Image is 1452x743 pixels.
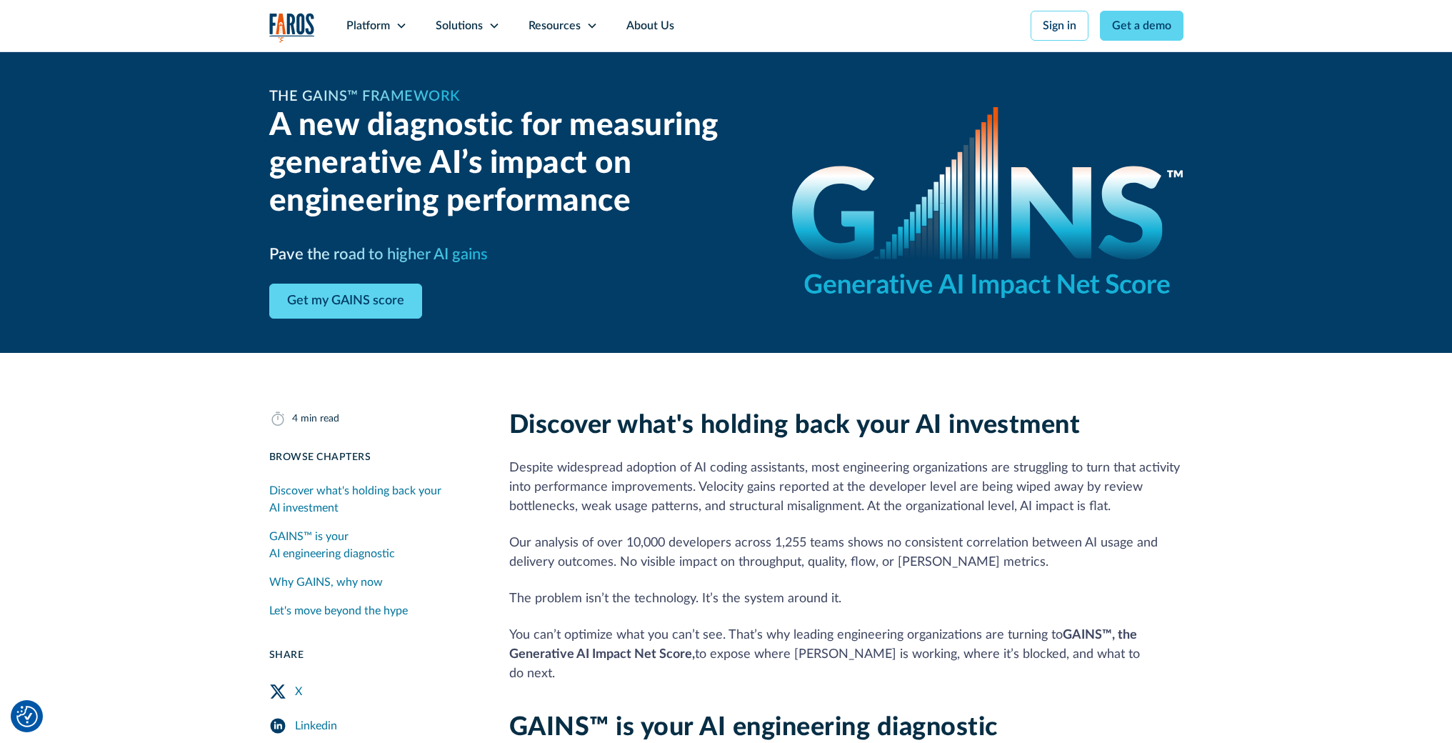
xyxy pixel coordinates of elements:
[16,706,38,727] button: Cookie Settings
[16,706,38,727] img: Revisit consent button
[292,412,298,427] div: 4
[269,602,408,619] div: Let's move beyond the hype
[509,589,1183,609] p: The problem isn’t the technology. It’s the system around it.
[1031,11,1088,41] a: Sign in
[269,13,315,42] img: Logo of the analytics and reporting company Faros.
[269,243,488,266] h3: Pave the road to higher AI gains
[792,107,1183,298] img: GAINS - the Generative AI Impact Net Score logo
[269,482,475,517] div: Discover what's holding back your AI investment
[269,450,475,465] div: Browse Chapters
[295,717,337,734] div: Linkedin
[269,568,475,597] a: Why GAINS, why now
[1100,11,1183,41] a: Get a demo
[301,412,339,427] div: min read
[509,410,1183,441] h2: Discover what's holding back your AI investment
[269,13,315,42] a: home
[509,459,1183,517] p: Despite widespread adoption of AI coding assistants, most engineering organizations are strugglin...
[269,477,475,522] a: Discover what's holding back your AI investment
[269,597,475,625] a: Let's move beyond the hype
[269,674,475,709] a: Twitter Share
[269,709,475,743] a: LinkedIn Share
[509,534,1183,572] p: Our analysis of over 10,000 developers across 1,255 teams shows no consistent correlation between...
[529,17,581,34] div: Resources
[269,528,475,562] div: GAINS™ is your AI engineering diagnostic
[509,712,1183,743] h2: GAINS™ is your AI engineering diagnostic
[509,629,1137,661] strong: GAINS™, the Generative AI Impact Net Score,
[269,86,460,107] h1: The GAINS™ Framework
[269,648,475,663] div: Share
[269,574,383,591] div: Why GAINS, why now
[436,17,483,34] div: Solutions
[295,683,302,700] div: X
[269,522,475,568] a: GAINS™ is your AI engineering diagnostic
[509,626,1183,684] p: You can’t optimize what you can’t see. That’s why leading engineering organizations are turning t...
[269,284,422,319] a: Get my GAINS score
[346,17,390,34] div: Platform
[269,107,758,220] h2: A new diagnostic for measuring generative AI’s impact on engineering performance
